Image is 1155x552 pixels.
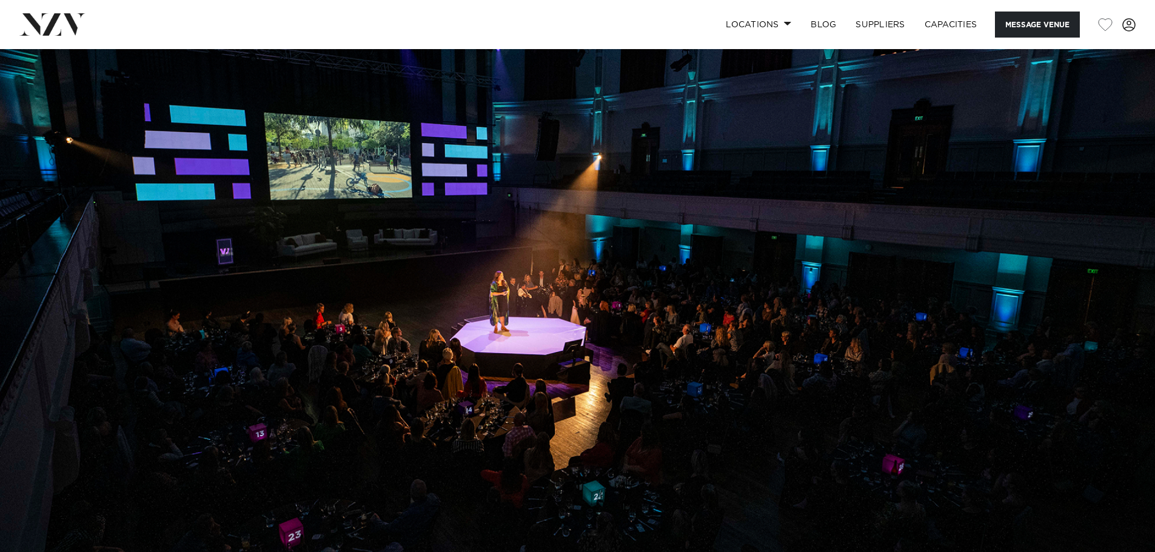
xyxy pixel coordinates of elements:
[846,12,914,38] a: SUPPLIERS
[801,12,846,38] a: BLOG
[995,12,1080,38] button: Message Venue
[915,12,987,38] a: Capacities
[19,13,85,35] img: nzv-logo.png
[716,12,801,38] a: Locations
